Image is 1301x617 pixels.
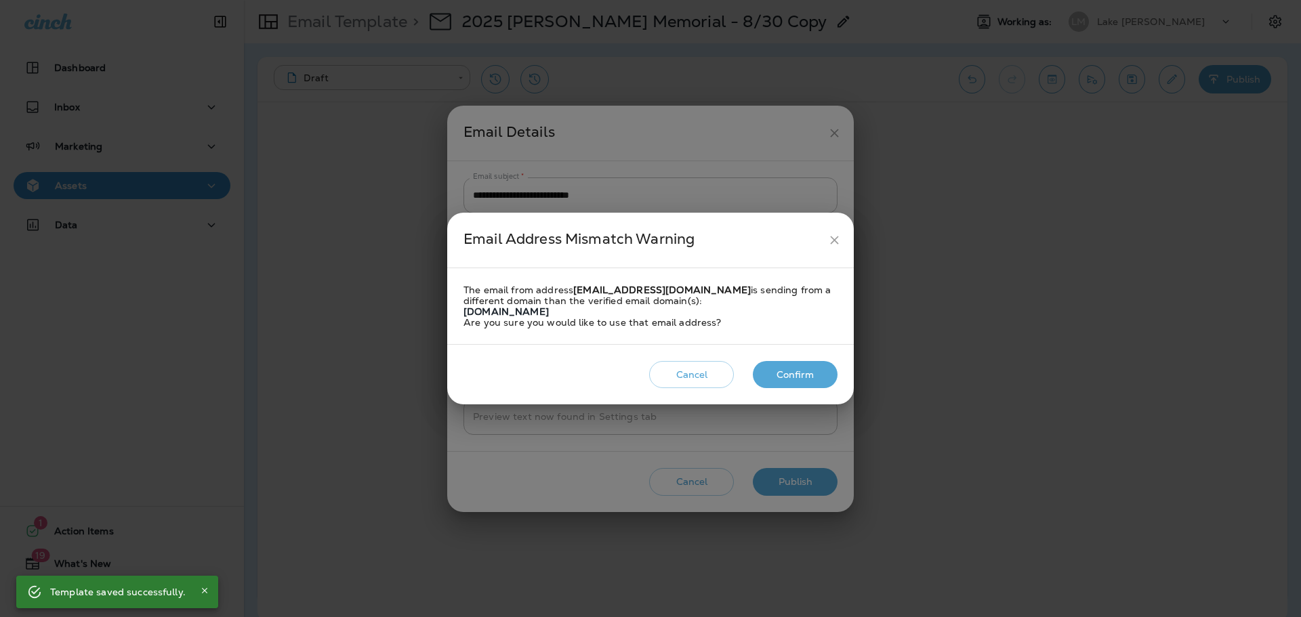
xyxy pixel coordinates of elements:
strong: [EMAIL_ADDRESS][DOMAIN_NAME] [573,284,751,296]
button: Cancel [649,361,734,389]
button: Confirm [753,361,838,389]
button: Close [197,582,213,599]
strong: [DOMAIN_NAME] [463,305,549,318]
button: close [822,228,847,253]
div: Template saved successfully. [50,580,186,604]
div: Email Address Mismatch Warning [463,228,822,253]
div: The email from address is sending from a different domain than the verified email domain(s): Are ... [463,284,838,328]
